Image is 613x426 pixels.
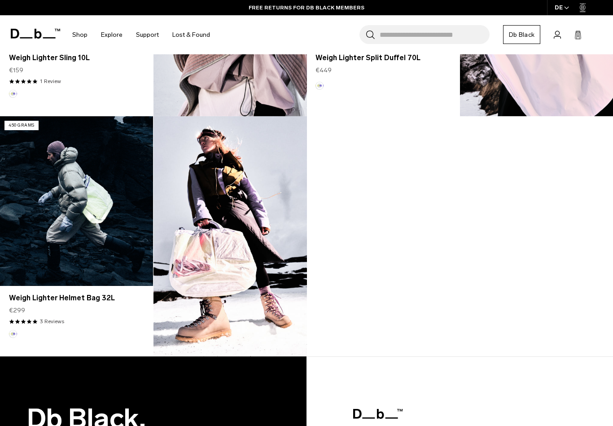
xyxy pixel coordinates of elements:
a: 3 reviews [40,317,64,325]
a: Shop [72,19,88,51]
a: Explore [101,19,123,51]
a: Weigh Lighter Sling 10L [9,53,144,63]
a: FREE RETURNS FOR DB BLACK MEMBERS [249,4,364,12]
span: €159 [9,66,23,75]
a: Weigh Lighter Split Duffel 70L [315,53,451,63]
a: Support [136,19,159,51]
button: Aurora [9,330,17,338]
a: 1 reviews [40,77,61,85]
button: Aurora [9,90,17,98]
p: 450 grams [4,121,39,130]
button: Aurora [315,82,324,90]
a: Lost & Found [172,19,210,51]
a: Db Black [503,25,540,44]
nav: Main Navigation [66,15,217,54]
span: €299 [9,306,25,315]
span: €449 [315,66,332,75]
img: Content block image [153,116,307,356]
a: Weigh Lighter Helmet Bag 32L [9,293,144,303]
